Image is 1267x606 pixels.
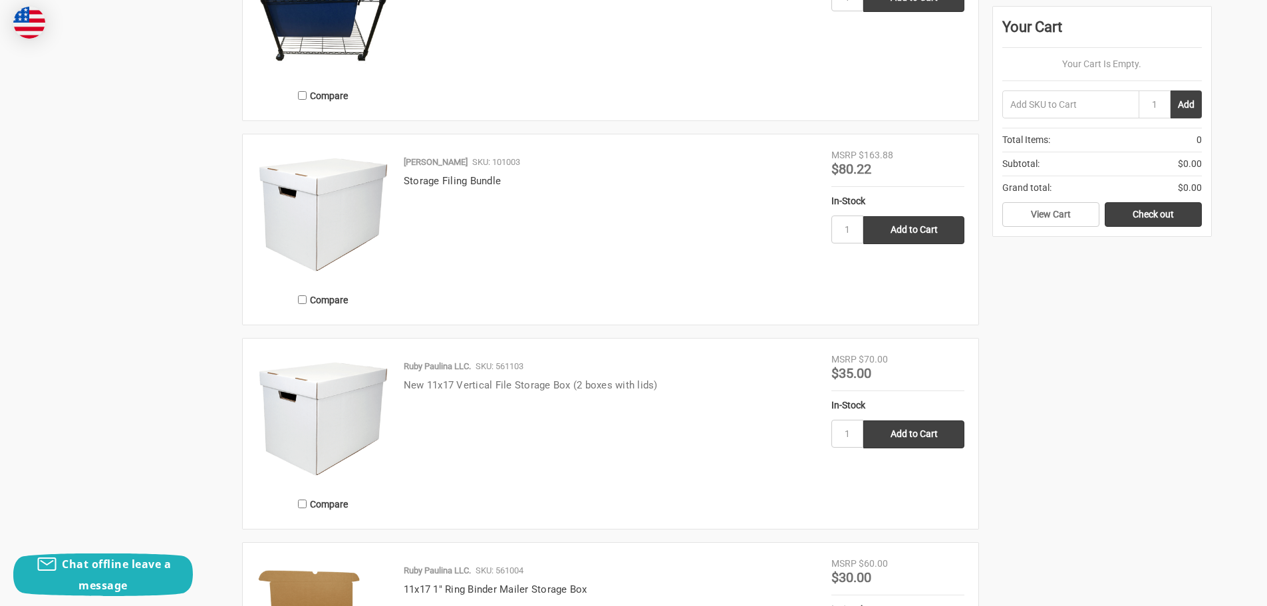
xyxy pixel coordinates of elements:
label: Compare [257,84,390,106]
span: $0.00 [1178,181,1202,195]
div: In-Stock [831,194,964,208]
span: Subtotal: [1002,157,1040,171]
a: 11x17 1" Ring Binder Mailer Storage Box [404,583,587,595]
label: Compare [257,493,390,515]
button: Add [1171,90,1202,118]
span: $35.00 [831,365,871,381]
span: $70.00 [859,354,888,365]
span: Chat offline leave a message [62,557,171,593]
button: Chat offline leave a message [13,553,193,596]
a: Storage Filing Bundle [404,175,501,187]
span: Total Items: [1002,133,1050,147]
div: MSRP [831,557,857,571]
p: SKU: 101003 [472,156,520,169]
input: Add to Cart [863,420,964,448]
a: Check out [1105,202,1202,227]
input: Compare [298,295,307,304]
a: View Cart [1002,202,1099,227]
p: Ruby Paulina LLC. [404,360,471,373]
img: New 11x17 Vertical File Storage Box (2 boxes with lids) [257,353,390,486]
input: Add to Cart [863,216,964,244]
span: $30.00 [831,569,871,585]
span: $60.00 [859,558,888,569]
img: duty and tax information for United States [13,7,45,39]
span: Grand total: [1002,181,1052,195]
p: SKU: 561103 [476,360,523,373]
div: MSRP [831,353,857,367]
span: $0.00 [1178,157,1202,171]
span: $80.22 [831,161,871,177]
img: Storage Filing Bundle [257,148,390,281]
label: Compare [257,289,390,311]
input: Compare [298,500,307,508]
iframe: Google Customer Reviews [1157,570,1267,606]
input: Compare [298,91,307,100]
input: Add SKU to Cart [1002,90,1139,118]
span: $163.88 [859,150,893,160]
p: Your Cart Is Empty. [1002,57,1202,71]
div: Your Cart [1002,16,1202,48]
div: In-Stock [831,398,964,412]
p: [PERSON_NAME] [404,156,468,169]
div: MSRP [831,148,857,162]
a: New 11x17 Vertical File Storage Box (2 boxes with lids) [404,379,658,391]
span: 0 [1197,133,1202,147]
p: SKU: 561004 [476,564,523,577]
p: Ruby Paulina LLC. [404,564,471,577]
